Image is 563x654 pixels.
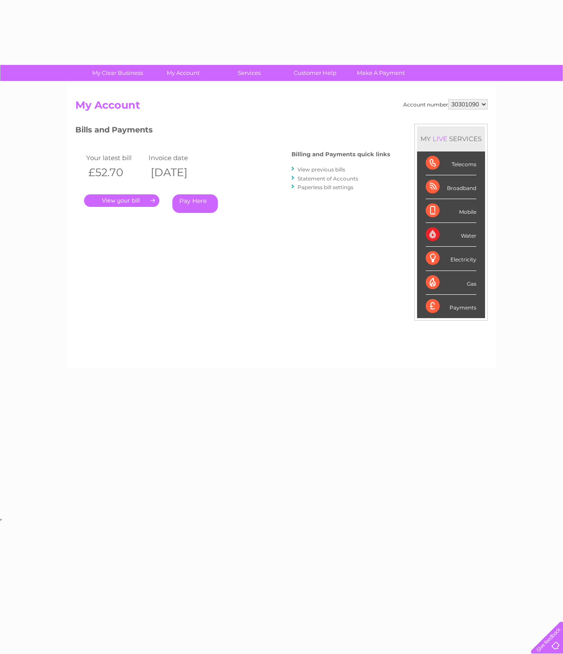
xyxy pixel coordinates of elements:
a: My Clear Business [82,65,153,81]
div: Gas [426,271,476,295]
th: [DATE] [146,164,209,181]
a: Customer Help [279,65,351,81]
td: Your latest bill [84,152,146,164]
div: LIVE [431,135,449,143]
h4: Billing and Payments quick links [291,151,390,158]
div: Water [426,223,476,247]
a: Make A Payment [345,65,417,81]
a: Statement of Accounts [298,175,358,182]
a: View previous bills [298,166,345,173]
div: Telecoms [426,151,476,175]
div: MY SERVICES [417,126,485,151]
a: . [84,194,159,207]
h3: Bills and Payments [75,124,390,139]
h2: My Account [75,99,488,116]
div: Broadband [426,175,476,199]
div: Account number [403,99,488,110]
div: Payments [426,295,476,318]
div: Electricity [426,247,476,271]
div: Mobile [426,199,476,223]
a: Services [214,65,285,81]
th: £52.70 [84,164,146,181]
td: Invoice date [146,152,209,164]
a: My Account [148,65,219,81]
a: Pay Here [172,194,218,213]
a: Paperless bill settings [298,184,353,190]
